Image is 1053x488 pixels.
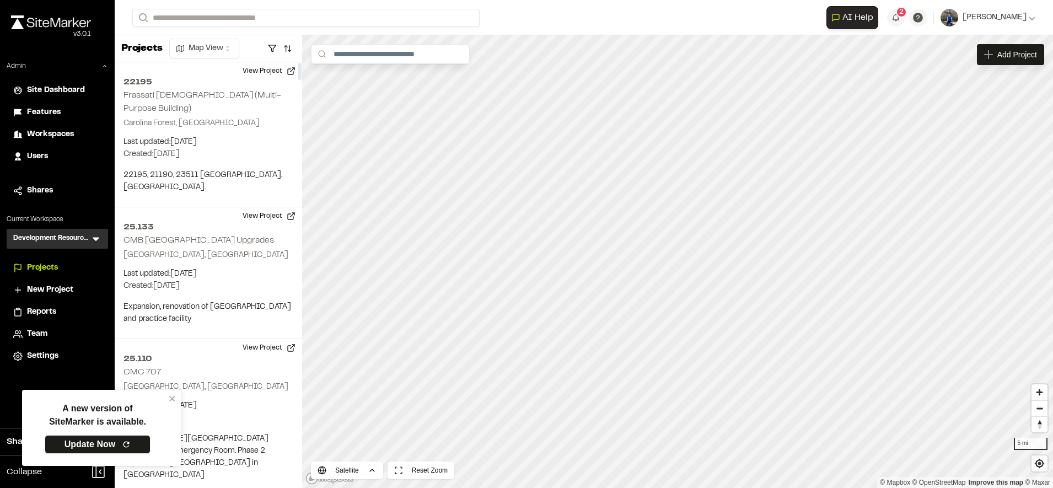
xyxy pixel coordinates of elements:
p: 22195, 21190, 23511 [GEOGRAPHIC_DATA]. [GEOGRAPHIC_DATA]. [123,169,293,194]
button: Find my location [1031,455,1047,471]
button: [PERSON_NAME] [941,9,1035,26]
button: Zoom out [1031,400,1047,416]
span: Projects [27,262,58,274]
button: Open AI Assistant [826,6,878,29]
button: Reset bearing to north [1031,416,1047,432]
h2: CMC 707 [123,368,161,376]
h2: 22195 [123,76,293,89]
div: 5 mi [1014,438,1047,450]
a: Features [13,106,101,119]
p: [PERSON_NAME][GEOGRAPHIC_DATA] Freestanding Emergency Room. Phase 2 expansion at [GEOGRAPHIC_DATA... [123,433,293,481]
button: View Project [236,207,302,225]
p: Current Workspace [7,214,108,224]
h2: CMB [GEOGRAPHIC_DATA] Upgrades [123,237,274,244]
a: Team [13,328,101,340]
button: 2 [887,9,905,26]
p: [GEOGRAPHIC_DATA], [GEOGRAPHIC_DATA] [123,249,293,261]
p: Expansion, renovation of [GEOGRAPHIC_DATA] and practice facility [123,301,293,325]
p: A new version of SiteMarker is available. [49,402,146,428]
a: Workspaces [13,128,101,141]
p: Created: [DATE] [123,412,293,424]
span: Users [27,151,48,163]
canvas: Map [302,35,1053,488]
span: 2 [899,7,904,17]
span: Workspaces [27,128,74,141]
p: Created: [DATE] [123,280,293,292]
h2: 25.133 [123,221,293,234]
h2: Frassati [DEMOGRAPHIC_DATA] (Multi-Purpose Building) [123,92,281,112]
a: Settings [13,350,101,362]
span: Add Project [997,49,1037,60]
span: Settings [27,350,58,362]
a: OpenStreetMap [912,479,966,486]
span: Collapse [7,465,42,479]
a: Projects [13,262,101,274]
button: Satellite [311,462,383,479]
a: Reports [13,306,101,318]
p: [GEOGRAPHIC_DATA], [GEOGRAPHIC_DATA] [123,381,293,393]
p: Created: [DATE] [123,148,293,160]
h2: 25.110 [123,352,293,366]
img: rebrand.png [11,15,91,29]
a: Users [13,151,101,163]
a: Mapbox logo [305,472,354,485]
a: Update Now [45,435,151,454]
p: Last updated: [DATE] [123,268,293,280]
div: Open AI Assistant [826,6,883,29]
span: Site Dashboard [27,84,85,96]
button: close [169,394,176,403]
a: New Project [13,284,101,296]
p: Projects [121,41,163,56]
span: Team [27,328,47,340]
span: Share Workspace [7,435,80,448]
p: Admin [7,61,26,71]
button: Search [132,9,152,27]
div: Oh geez...please don't... [11,29,91,39]
a: Site Dashboard [13,84,101,96]
p: Last updated: [DATE] [123,136,293,148]
button: View Project [236,339,302,357]
button: Reset Zoom [388,462,454,479]
a: Mapbox [880,479,910,486]
span: Reports [27,306,56,318]
span: Zoom out [1031,401,1047,416]
p: Last updated: [DATE] [123,400,293,412]
span: Reset bearing to north [1031,417,1047,432]
button: Zoom in [1031,384,1047,400]
button: View Project [236,62,302,80]
span: Features [27,106,61,119]
p: Carolina Forest, [GEOGRAPHIC_DATA] [123,117,293,130]
span: Shares [27,185,53,197]
a: Map feedback [969,479,1023,486]
img: User [941,9,958,26]
span: AI Help [842,11,873,24]
h3: Development Resource Group [13,233,90,244]
a: Maxar [1025,479,1050,486]
span: New Project [27,284,73,296]
span: [PERSON_NAME] [963,12,1027,24]
a: Shares [13,185,101,197]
